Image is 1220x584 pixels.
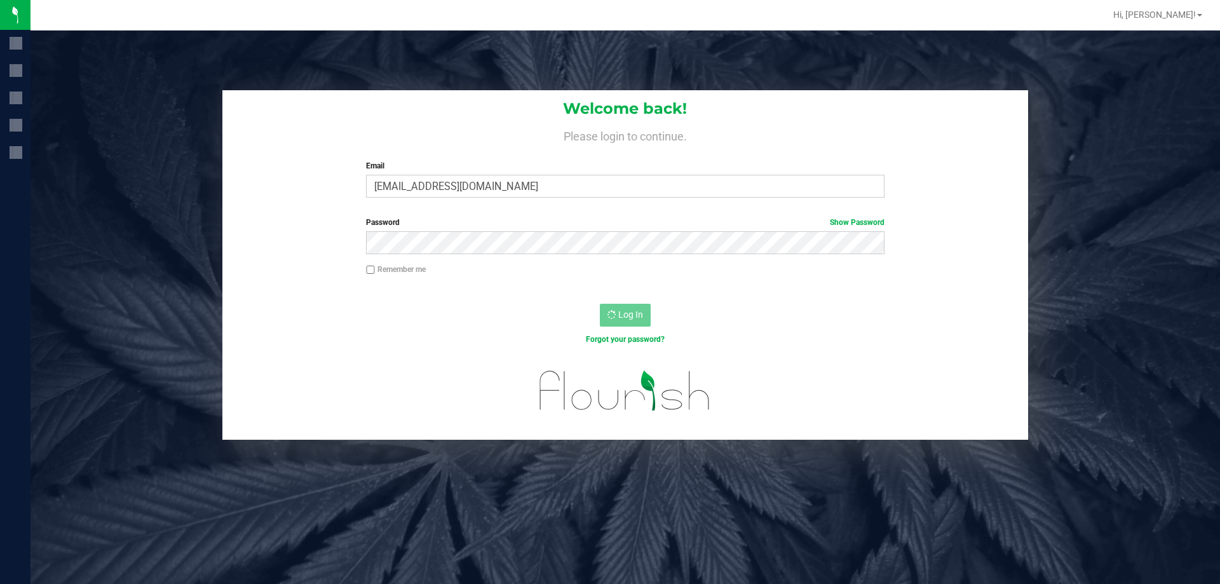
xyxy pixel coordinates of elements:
[222,100,1028,117] h1: Welcome back!
[366,160,884,172] label: Email
[524,358,726,423] img: flourish_logo.svg
[586,335,665,344] a: Forgot your password?
[366,266,375,275] input: Remember me
[222,127,1028,142] h4: Please login to continue.
[366,264,426,275] label: Remember me
[830,218,884,227] a: Show Password
[1113,10,1196,20] span: Hi, [PERSON_NAME]!
[618,309,643,320] span: Log In
[366,218,400,227] span: Password
[600,304,651,327] button: Log In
